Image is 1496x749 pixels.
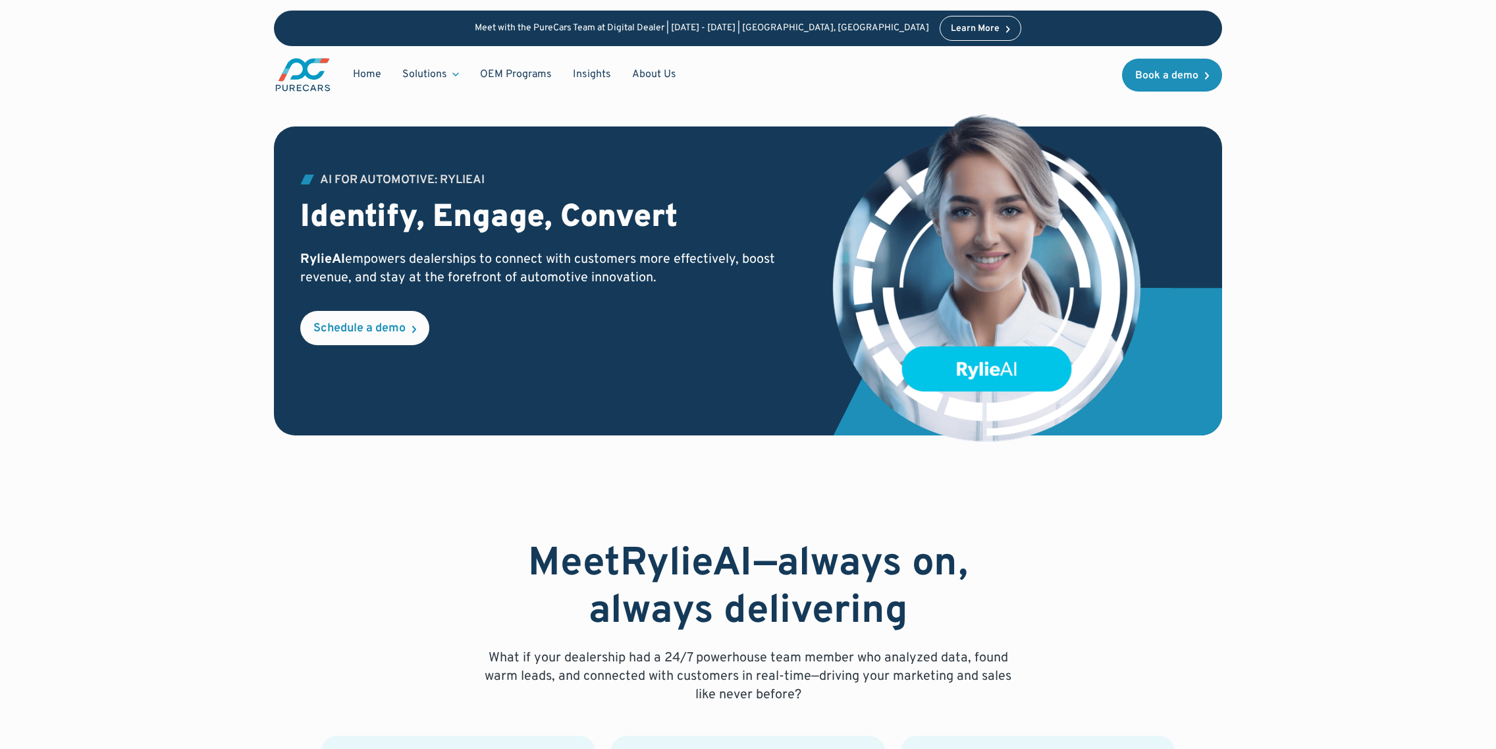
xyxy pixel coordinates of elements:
[940,16,1021,41] a: Learn More
[392,62,469,87] div: Solutions
[300,251,345,268] strong: RylieAI
[589,540,969,637] strong: —always on, always delivering
[320,175,485,186] div: AI for Automotive: RylieAI
[1122,59,1222,92] a: Book a demo
[951,24,1000,34] div: Learn More
[274,57,332,93] img: purecars logo
[300,250,811,287] p: empowers dealerships to connect with customers more effectively, boost revenue, and stay at the f...
[274,57,332,93] a: main
[300,200,811,238] h2: Identify, Engage, Convert
[620,540,754,590] strong: RylieAI
[475,23,929,34] p: Meet with the PureCars Team at Digital Dealer | [DATE] - [DATE] | [GEOGRAPHIC_DATA], [GEOGRAPHIC_...
[562,62,622,87] a: Insights
[1135,70,1198,81] div: Book a demo
[469,62,562,87] a: OEM Programs
[313,323,406,335] div: Schedule a demo
[342,62,392,87] a: Home
[622,62,687,87] a: About Us
[300,311,429,345] a: Schedule a demo
[402,67,447,82] div: Solutions
[528,540,620,590] strong: Meet
[830,113,1144,445] img: customer data platform illustration
[474,649,1022,704] p: What if your dealership had a 24/7 powerhouse team member who analyzed data, found warm leads, an...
